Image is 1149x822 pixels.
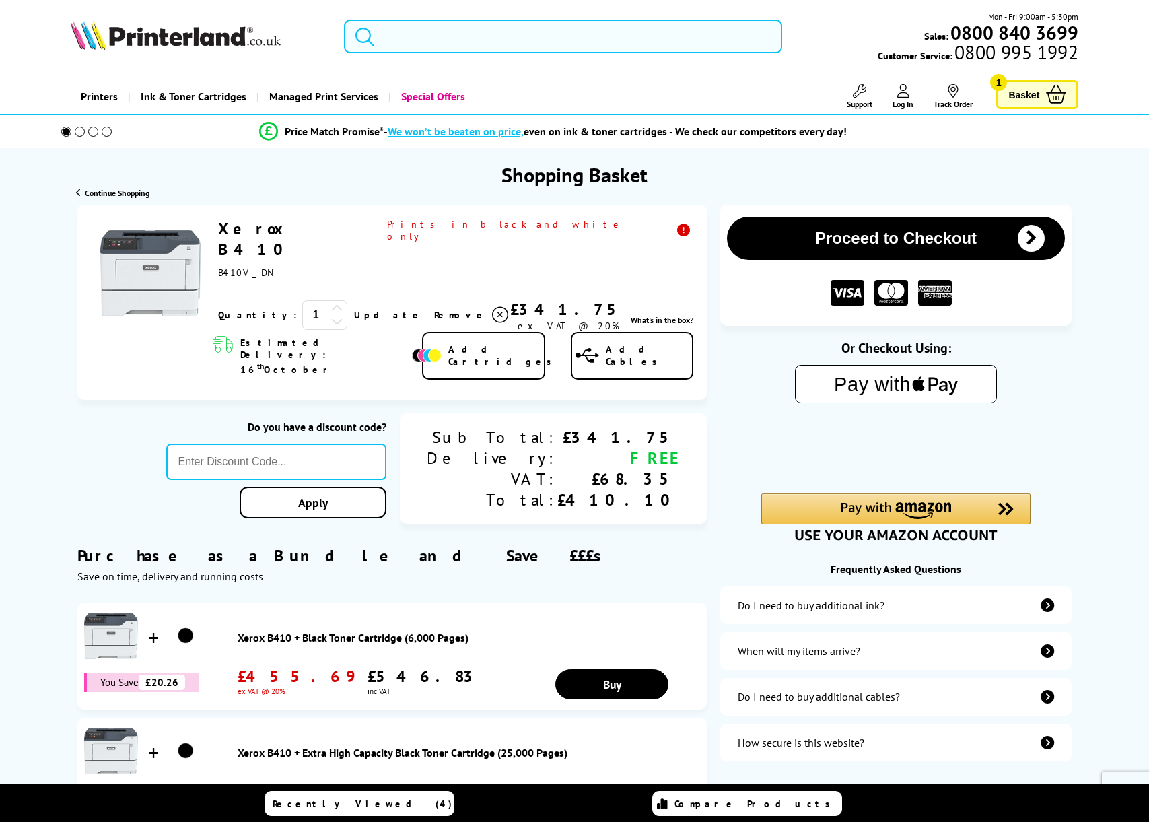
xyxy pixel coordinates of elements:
a: Basket 1 [996,80,1078,109]
button: Proceed to Checkout [727,217,1066,260]
span: £597.54 [238,781,349,802]
a: Support [847,84,872,109]
a: Recently Viewed (4) [265,791,454,816]
span: Compare Products [674,798,837,810]
a: secure-website [720,724,1072,761]
li: modal_Promise [43,120,1064,143]
a: additional-ink [720,586,1072,624]
div: Frequently Asked Questions [720,562,1072,576]
span: ex VAT @ 20% [518,320,619,332]
img: Add Cartridges [412,349,442,362]
span: Recently Viewed (4) [273,798,452,810]
div: Do you have a discount code? [166,420,386,434]
span: Log In [893,99,913,109]
div: Total: [427,489,557,510]
span: Add Cables [606,343,691,368]
img: Xerox B410 + Extra High Capacity Black Toner Cartridge (25,000 Pages) [84,724,138,778]
div: £341.75 [557,427,680,448]
span: Ink & Toner Cartridges [141,79,246,114]
span: 1 [990,74,1007,91]
a: lnk_inthebox [631,315,693,325]
img: American Express [918,280,952,306]
sup: th [257,361,264,371]
span: Remove [434,309,487,321]
div: Or Checkout Using: [720,339,1072,357]
span: Mon - Fri 9:00am - 5:30pm [988,10,1078,23]
span: Customer Service: [878,46,1078,62]
span: inc VAT [368,687,479,696]
a: Delete item from your basket [434,305,510,325]
span: Estimated Delivery: 16 October [240,337,409,376]
span: What's in the box? [631,315,693,325]
img: Printerland Logo [71,20,281,50]
div: How secure is this website? [738,736,864,749]
span: Basket [1008,85,1039,104]
div: Do I need to buy additional ink? [738,598,884,612]
div: £68.35 [557,469,680,489]
b: 0800 840 3699 [950,20,1078,45]
a: Continue Shopping [76,188,149,198]
span: £455.69 [238,666,354,687]
span: £546.83 [368,666,479,687]
a: Printerland Logo [71,20,328,53]
img: VISA [831,280,864,306]
a: 0800 840 3699 [948,26,1078,39]
a: Buy [555,669,668,699]
img: Xerox B410 [100,223,201,324]
div: Amazon Pay - Use your Amazon account [761,493,1031,541]
img: MASTER CARD [874,280,908,306]
a: Managed Print Services [256,79,388,114]
a: Special Offers [388,79,475,114]
a: Apply [240,487,386,518]
span: 0800 995 1992 [952,46,1078,59]
a: Track Order [934,84,973,109]
img: Xerox B410 + Black Toner Cartridge (6,000 Pages) [84,609,138,663]
img: Xerox B410 + Black Toner Cartridge (6,000 Pages) [169,619,203,653]
h1: Shopping Basket [501,162,648,188]
span: Price Match Promise* [285,125,384,138]
span: Add Cartridges [448,343,559,368]
span: Quantity: [218,309,297,321]
span: Prints in black and white only [387,218,693,242]
img: Xerox B410 + Extra High Capacity Black Toner Cartridge (25,000 Pages) [169,734,203,768]
a: additional-cables [720,678,1072,716]
a: Log In [893,84,913,109]
div: VAT: [427,469,557,489]
a: Ink & Toner Cartridges [128,79,256,114]
span: £20.26 [139,675,185,690]
div: - even on ink & toner cartridges - We check our competitors every day! [384,125,847,138]
input: Enter Discount Code... [166,444,386,480]
div: Purchase as a Bundle and Save £££s [77,525,707,583]
div: When will my items arrive? [738,644,860,658]
div: You Save [84,673,200,692]
a: Xerox B410 + Black Toner Cartridge (6,000 Pages) [238,631,699,644]
a: Compare Products [652,791,842,816]
span: B410V_DN [218,267,271,279]
span: Sales: [924,30,948,42]
span: ex VAT @ 20% [238,687,354,696]
a: Update [354,309,423,321]
a: Printers [71,79,128,114]
div: Save on time, delivery and running costs [77,570,707,583]
span: Continue Shopping [85,188,149,198]
span: £717.05 [363,781,471,802]
span: We won’t be beaten on price, [388,125,524,138]
div: Delivery: [427,448,557,469]
div: Do I need to buy additional cables? [738,690,900,704]
div: £410.10 [557,489,680,510]
div: Sub Total: [427,427,557,448]
a: Xerox B410 + Extra High Capacity Black Toner Cartridge (25,000 Pages) [238,746,699,759]
div: FREE [557,448,680,469]
a: Xerox B410 [218,218,293,260]
span: Support [847,99,872,109]
div: £341.75 [510,299,627,320]
a: items-arrive [720,632,1072,670]
iframe: PayPal [761,425,1031,455]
